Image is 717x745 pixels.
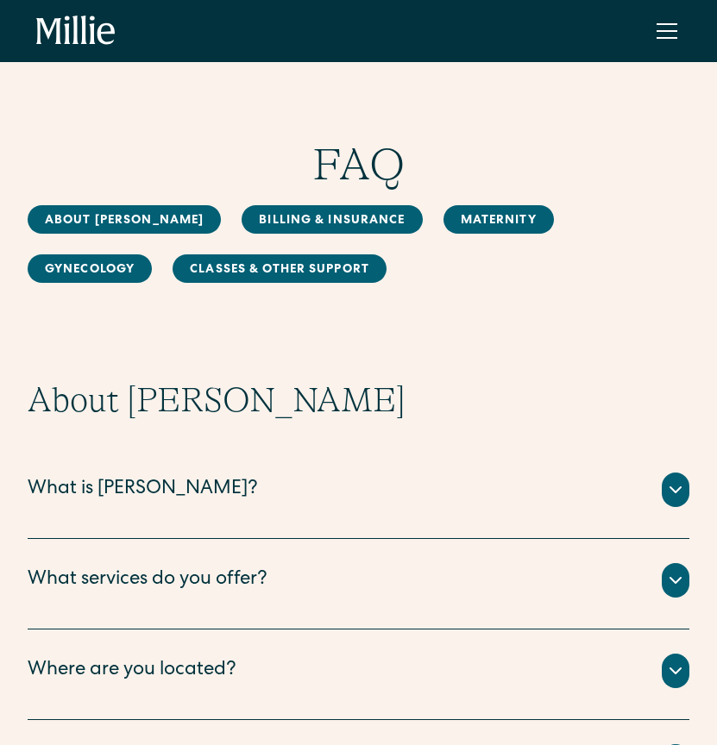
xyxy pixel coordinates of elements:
[28,138,689,191] h1: FAQ
[28,205,221,234] a: About [PERSON_NAME]
[28,254,152,283] a: Gynecology
[646,10,681,52] div: menu
[28,379,689,421] h2: About [PERSON_NAME]
[28,657,236,686] div: Where are you located?
[36,16,116,47] a: home
[242,205,422,234] a: Billing & Insurance
[443,205,554,234] a: MAternity
[28,476,258,504] div: What is [PERSON_NAME]?
[173,254,387,283] a: Classes & Other Support
[28,567,267,595] div: What services do you offer?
